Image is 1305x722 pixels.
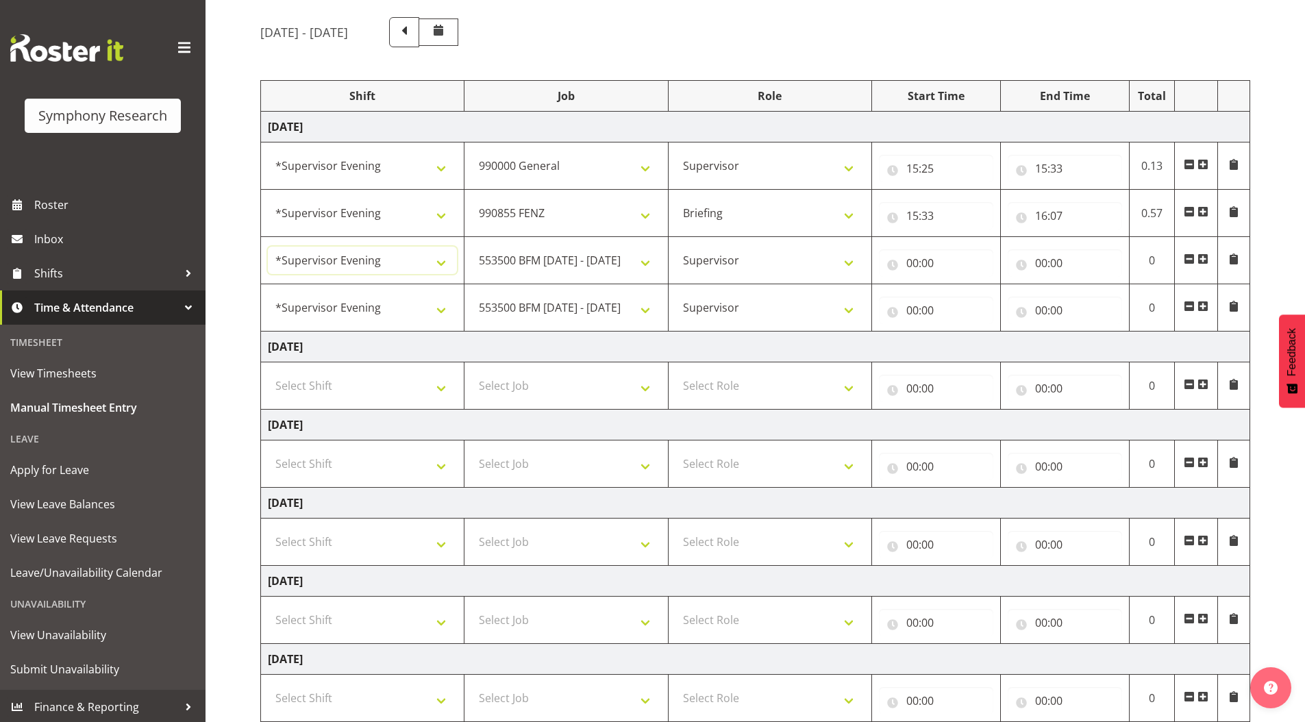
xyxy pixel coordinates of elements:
[1129,675,1175,722] td: 0
[10,34,123,62] img: Rosterit website logo
[10,494,195,514] span: View Leave Balances
[879,249,993,277] input: Click to select...
[10,528,195,549] span: View Leave Requests
[10,659,195,680] span: Submit Unavailability
[3,652,202,686] a: Submit Unavailability
[879,202,993,229] input: Click to select...
[879,155,993,182] input: Click to select...
[675,88,865,104] div: Role
[3,356,202,390] a: View Timesheets
[10,625,195,645] span: View Unavailability
[261,644,1250,675] td: [DATE]
[1008,453,1122,480] input: Click to select...
[10,363,195,384] span: View Timesheets
[1129,597,1175,644] td: 0
[3,556,202,590] a: Leave/Unavailability Calendar
[10,562,195,583] span: Leave/Unavailability Calendar
[34,697,178,717] span: Finance & Reporting
[261,112,1250,142] td: [DATE]
[1129,284,1175,332] td: 0
[261,410,1250,440] td: [DATE]
[34,229,199,249] span: Inbox
[879,687,993,714] input: Click to select...
[3,618,202,652] a: View Unavailability
[3,487,202,521] a: View Leave Balances
[879,375,993,402] input: Click to select...
[879,297,993,324] input: Click to select...
[1008,297,1122,324] input: Click to select...
[879,453,993,480] input: Click to select...
[1264,681,1278,695] img: help-xxl-2.png
[1129,362,1175,410] td: 0
[3,390,202,425] a: Manual Timesheet Entry
[1008,375,1122,402] input: Click to select...
[879,88,993,104] div: Start Time
[1129,142,1175,190] td: 0.13
[1129,519,1175,566] td: 0
[1008,531,1122,558] input: Click to select...
[3,425,202,453] div: Leave
[38,105,167,126] div: Symphony Research
[1286,328,1298,376] span: Feedback
[268,88,457,104] div: Shift
[1008,687,1122,714] input: Click to select...
[3,328,202,356] div: Timesheet
[1136,88,1168,104] div: Total
[879,609,993,636] input: Click to select...
[1008,88,1122,104] div: End Time
[260,25,348,40] h5: [DATE] - [DATE]
[261,332,1250,362] td: [DATE]
[34,263,178,284] span: Shifts
[3,521,202,556] a: View Leave Requests
[34,195,199,215] span: Roster
[10,397,195,418] span: Manual Timesheet Entry
[3,590,202,618] div: Unavailability
[1279,314,1305,408] button: Feedback - Show survey
[879,531,993,558] input: Click to select...
[1008,249,1122,277] input: Click to select...
[1008,155,1122,182] input: Click to select...
[1008,202,1122,229] input: Click to select...
[1129,237,1175,284] td: 0
[34,297,178,318] span: Time & Attendance
[471,88,660,104] div: Job
[261,566,1250,597] td: [DATE]
[1129,440,1175,488] td: 0
[3,453,202,487] a: Apply for Leave
[261,488,1250,519] td: [DATE]
[1008,609,1122,636] input: Click to select...
[1129,190,1175,237] td: 0.57
[10,460,195,480] span: Apply for Leave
